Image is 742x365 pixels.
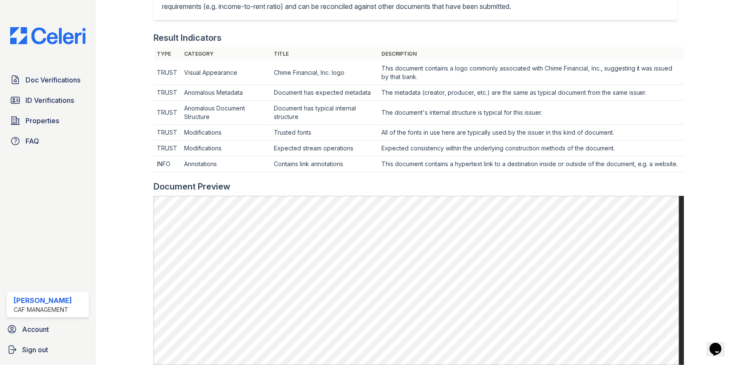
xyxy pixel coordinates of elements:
td: TRUST [154,141,181,156]
a: ID Verifications [7,92,89,109]
td: Annotations [181,156,270,172]
span: Sign out [22,345,48,355]
a: FAQ [7,133,89,150]
div: Document Preview [154,181,230,192]
td: Visual Appearance [181,61,270,85]
td: Document has typical internal structure [270,101,378,125]
td: Trusted fonts [270,125,378,141]
td: Expected consistency within the underlying construction methods of the document. [378,141,684,156]
a: Sign out [3,341,92,358]
td: Anomalous Document Structure [181,101,270,125]
td: TRUST [154,61,181,85]
td: All of the fonts in use here are typically used by the issuer in this kind of document. [378,125,684,141]
td: Modifications [181,141,270,156]
td: Contains link annotations [270,156,378,172]
td: Anomalous Metadata [181,85,270,101]
div: [PERSON_NAME] [14,295,72,306]
td: Modifications [181,125,270,141]
th: Title [270,47,378,61]
td: Expected stream operations [270,141,378,156]
td: The metadata (creator, producer, etc.) are the same as typical document from the same issuer. [378,85,684,101]
span: FAQ [26,136,39,146]
td: TRUST [154,101,181,125]
a: Doc Verifications [7,71,89,88]
span: Doc Verifications [26,75,80,85]
th: Type [154,47,181,61]
span: Properties [26,116,59,126]
td: TRUST [154,85,181,101]
a: Properties [7,112,89,129]
td: This document contains a logo commonly associated with Chime Financial, Inc., suggesting it was i... [378,61,684,85]
td: This document contains a hypertext link to a destination inside or outside of the document, e.g. ... [378,156,684,172]
img: CE_Logo_Blue-a8612792a0a2168367f1c8372b55b34899dd931a85d93a1a3d3e32e68fde9ad4.png [3,27,92,44]
td: Document has expected metadata [270,85,378,101]
div: Result Indicators [154,32,222,44]
div: CAF Management [14,306,72,314]
iframe: chat widget [706,331,733,357]
td: INFO [154,156,181,172]
th: Category [181,47,270,61]
td: TRUST [154,125,181,141]
td: Chime Financial, Inc. logo [270,61,378,85]
span: ID Verifications [26,95,74,105]
a: Account [3,321,92,338]
td: The document's internal structure is typical for this issuer. [378,101,684,125]
th: Description [378,47,684,61]
span: Account [22,324,49,334]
